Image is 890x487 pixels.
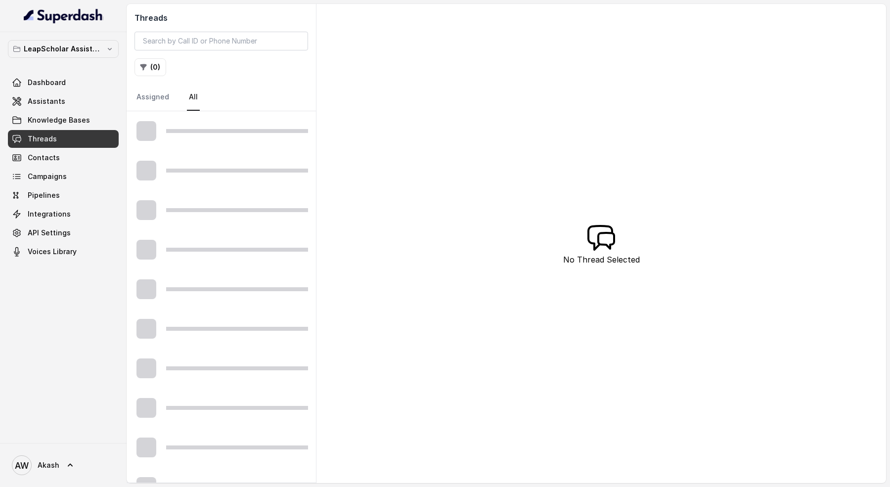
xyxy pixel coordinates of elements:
[15,460,29,471] text: AW
[8,40,119,58] button: LeapScholar Assistant
[24,43,103,55] p: LeapScholar Assistant
[28,228,71,238] span: API Settings
[134,32,308,50] input: Search by Call ID or Phone Number
[8,168,119,185] a: Campaigns
[8,149,119,167] a: Contacts
[8,74,119,91] a: Dashboard
[134,58,166,76] button: (0)
[28,134,57,144] span: Threads
[8,92,119,110] a: Assistants
[28,78,66,88] span: Dashboard
[8,451,119,479] a: Akash
[134,84,171,111] a: Assigned
[8,205,119,223] a: Integrations
[8,130,119,148] a: Threads
[563,254,640,266] p: No Thread Selected
[28,190,60,200] span: Pipelines
[8,224,119,242] a: API Settings
[28,209,71,219] span: Integrations
[8,243,119,261] a: Voices Library
[28,96,65,106] span: Assistants
[187,84,200,111] a: All
[38,460,59,470] span: Akash
[24,8,103,24] img: light.svg
[134,84,308,111] nav: Tabs
[28,172,67,181] span: Campaigns
[28,247,77,257] span: Voices Library
[28,115,90,125] span: Knowledge Bases
[8,111,119,129] a: Knowledge Bases
[8,186,119,204] a: Pipelines
[134,12,308,24] h2: Threads
[28,153,60,163] span: Contacts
